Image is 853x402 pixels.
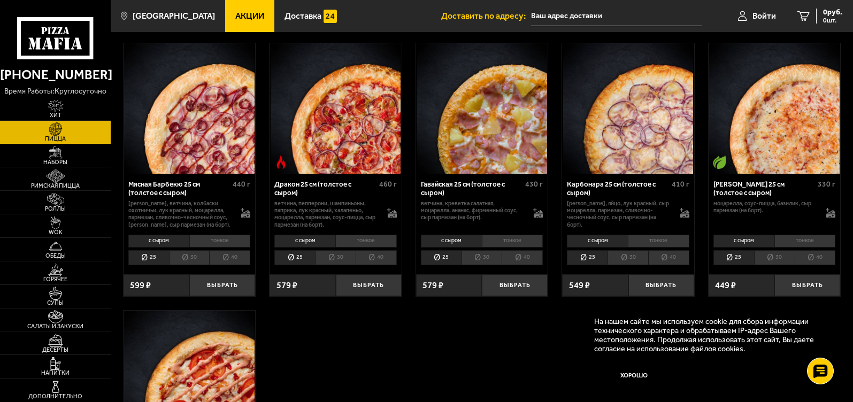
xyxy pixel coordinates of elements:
[128,250,169,265] li: 25
[421,235,482,248] li: с сыром
[502,250,543,265] li: 40
[274,200,378,228] p: ветчина, пепперони, шампиньоны, паприка, лук красный, халапеньо, моцарелла, пармезан, соус-пицца,...
[421,200,525,221] p: ветчина, креветка салатная, моцарелла, ананас, фирменный соус, сыр пармезан (на борт).
[128,235,189,248] li: с сыром
[274,235,335,248] li: с сыром
[462,250,502,265] li: 30
[567,180,668,197] div: Карбонара 25 см (толстое с сыром)
[594,317,826,354] p: На нашем сайте мы используем cookie для сбора информации технического характера и обрабатываем IP...
[315,250,356,265] li: 30
[379,180,397,189] span: 460 г
[336,274,402,296] button: Выбрать
[818,180,835,189] span: 330 г
[715,281,736,290] span: 449 ₽
[628,235,689,248] li: тонкое
[417,43,547,173] img: Гавайская 25 см (толстое с сыром)
[823,9,842,16] span: 0 руб.
[823,17,842,24] span: 0 шт.
[276,281,297,290] span: 579 ₽
[356,250,397,265] li: 40
[713,156,726,169] img: Вегетарианское блюдо
[482,235,543,248] li: тонкое
[567,200,671,228] p: [PERSON_NAME], яйцо, лук красный, сыр Моцарелла, пармезан, сливочно-чесночный соус, сыр пармезан ...
[531,6,702,26] input: Ваш адрес доставки
[774,235,836,248] li: тонкое
[567,250,608,265] li: 25
[672,180,689,189] span: 410 г
[235,12,264,20] span: Акции
[563,43,693,173] img: Карбонара 25 см (толстое с сыром)
[233,180,250,189] span: 440 г
[274,250,315,265] li: 25
[709,43,839,173] img: Маргарита 25 см (толстое с сыром)
[285,12,321,20] span: Доставка
[754,250,795,265] li: 30
[189,235,251,248] li: тонкое
[128,200,232,228] p: [PERSON_NAME], ветчина, колбаски охотничьи, лук красный, моцарелла, пармезан, сливочно-чесночный ...
[569,281,590,290] span: 549 ₽
[648,250,689,265] li: 40
[713,250,754,265] li: 25
[169,250,210,265] li: 30
[416,43,548,173] a: Гавайская 25 см (толстое с сыром)
[130,281,151,290] span: 599 ₽
[525,180,543,189] span: 430 г
[271,43,401,173] img: Дракон 25 см (толстое с сыром)
[128,180,230,197] div: Мясная Барбекю 25 см (толстое с сыром)
[421,250,462,265] li: 25
[567,235,628,248] li: с сыром
[124,43,256,173] a: Мясная Барбекю 25 см (толстое с сыром)
[441,12,531,20] span: Доставить по адресу:
[482,274,548,296] button: Выбрать
[774,274,840,296] button: Выбрать
[594,362,674,389] button: Хорошо
[335,235,397,248] li: тонкое
[713,200,817,214] p: моцарелла, соус-пицца, базилик, сыр пармезан (на борт).
[421,180,522,197] div: Гавайская 25 см (толстое с сыром)
[270,43,402,173] a: Острое блюдоДракон 25 см (толстое с сыром)
[562,43,694,173] a: Карбонара 25 см (толстое с сыром)
[274,180,376,197] div: Дракон 25 см (толстое с сыром)
[422,281,443,290] span: 579 ₽
[795,250,836,265] li: 40
[608,250,648,265] li: 30
[713,235,774,248] li: с сыром
[124,43,254,173] img: Мясная Барбекю 25 см (толстое с сыром)
[709,43,841,173] a: Вегетарианское блюдоМаргарита 25 см (толстое с сыром)
[324,10,337,23] img: 15daf4d41897b9f0e9f617042186c801.svg
[274,156,288,169] img: Острое блюдо
[628,274,694,296] button: Выбрать
[189,274,255,296] button: Выбрать
[752,12,776,20] span: Войти
[133,12,215,20] span: [GEOGRAPHIC_DATA]
[209,250,250,265] li: 40
[713,180,815,197] div: [PERSON_NAME] 25 см (толстое с сыром)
